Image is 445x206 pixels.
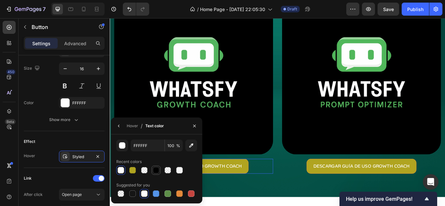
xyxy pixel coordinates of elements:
button: 7 [3,3,49,16]
div: Rich Text Editor. Editing area: main [41,168,154,177]
div: Beta [5,119,16,124]
button: Open page [59,189,105,200]
div: 450 [6,69,16,75]
div: Text color [145,123,164,129]
span: Save [383,7,394,12]
div: Styled [72,154,91,160]
div: Link [24,175,32,181]
iframe: Design area [110,18,445,206]
div: Size [24,64,41,73]
span: Draft [287,6,297,12]
div: Publish [407,6,423,13]
button: Publish [402,3,429,16]
button: Save [378,3,399,16]
span: % [176,143,180,149]
p: DESCARGAR GUÍA DE USO GROWTH COACH [41,168,154,177]
p: DESCARGAR GUÍA DE USO GROWTH COACH [237,168,350,177]
div: After click [24,192,43,198]
p: Button [32,23,87,31]
p: Advanced [64,40,86,47]
div: Color [24,100,34,106]
div: FFFFFF [72,100,103,106]
p: 7 [43,5,46,13]
div: Button [13,155,28,161]
span: Home Page - [DATE] 22:05:30 [200,6,265,13]
span: / [197,6,199,13]
div: Show more [49,117,79,123]
button: <p>DESCARGAR GUÍA DE USO GROWTH COACH</p> [229,164,357,181]
p: Settings [32,40,50,47]
div: Hover [127,123,138,129]
span: Help us improve GemPages! [346,196,423,202]
div: Suggested for you [116,182,150,188]
button: Show more [24,114,105,126]
input: Eg: FFFFFF [131,140,165,151]
span: / [141,122,143,130]
button: Show survey - Help us improve GemPages! [346,195,431,203]
span: Open page [62,192,82,197]
div: Open Intercom Messenger [423,174,438,190]
div: Recent colors [116,159,142,165]
button: <p>DESCARGAR GUÍA DE USO GROWTH COACH</p> [34,164,162,181]
div: Hover [24,153,35,159]
div: Undo/Redo [123,3,149,16]
div: Effect [24,139,35,144]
